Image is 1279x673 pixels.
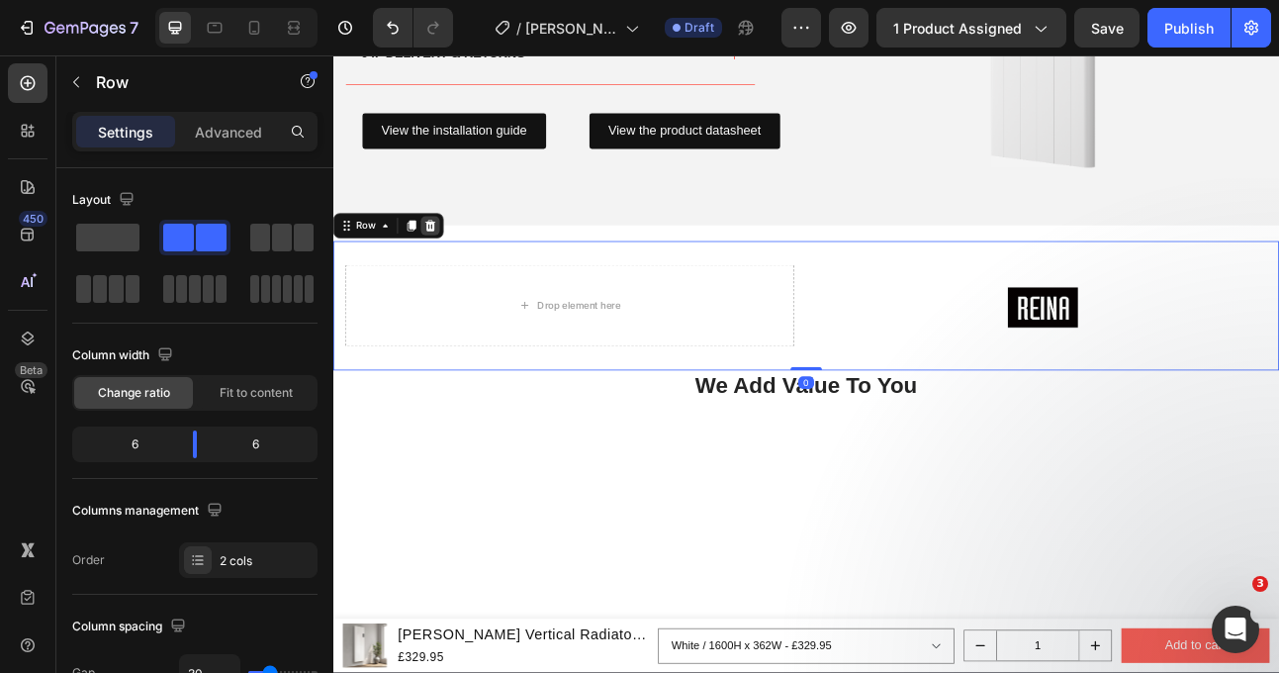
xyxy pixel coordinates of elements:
button: 7 [8,8,147,48]
div: Undo/Redo [373,8,453,48]
span: Fit to content [220,384,293,402]
iframe: Intercom live chat [1212,606,1259,653]
div: 450 [19,211,47,227]
div: Publish [1164,18,1214,39]
div: Layout [72,187,138,214]
button: Save [1074,8,1140,48]
div: Beta [15,362,47,378]
div: Drop element here [256,307,361,323]
span: Save [1091,20,1124,37]
span: 1 product assigned [893,18,1022,39]
p: Settings [98,122,153,143]
div: Order [72,551,105,569]
span: Change ratio [98,384,170,402]
span: Draft [685,19,714,37]
div: 2 cols [220,552,313,570]
div: Column spacing [72,614,190,640]
img: gempages_554308088228741940-9cc8b092-a12d-422d-b774-4dc79bc7aa9d.png [841,267,940,366]
div: Columns management [72,498,227,525]
p: Advanced [195,122,262,143]
p: View the product datasheet [345,81,537,110]
button: Publish [1147,8,1231,48]
div: Row [25,206,57,224]
div: 6 [213,431,314,458]
span: / [516,18,521,39]
span: [PERSON_NAME] Vertical Radiator in White [525,18,617,39]
p: 7 [130,16,138,40]
iframe: Design area [333,55,1279,673]
div: 0 [584,404,603,420]
p: Row [96,70,264,94]
div: Column width [72,342,177,369]
span: 3 [1252,576,1268,592]
button: 1 product assigned [876,8,1066,48]
div: 6 [76,431,177,458]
